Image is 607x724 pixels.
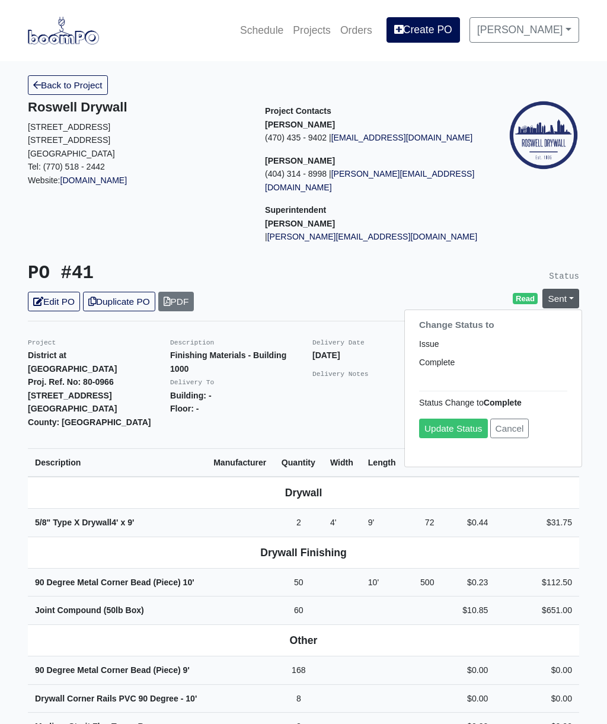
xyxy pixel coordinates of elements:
small: Delivery Notes [312,371,369,378]
span: 9' [127,518,134,527]
b: Other [290,634,318,646]
td: 50 [274,568,323,597]
th: SF/LF [404,448,442,477]
span: Project Contacts [265,106,331,116]
td: $31.75 [495,509,579,537]
td: 72 [404,509,442,537]
strong: [PERSON_NAME] [265,120,335,129]
h5: Roswell Drywall [28,100,247,115]
strong: [GEOGRAPHIC_DATA] [28,404,117,413]
td: $0.00 [495,684,579,713]
p: [GEOGRAPHIC_DATA] [28,147,247,161]
small: Delivery Date [312,339,365,346]
small: Description [170,339,214,346]
td: 168 [274,656,323,684]
b: Drywall Finishing [260,547,347,559]
a: PDF [158,292,194,311]
p: | [265,230,484,244]
span: 10' [183,578,194,587]
a: Back to Project [28,75,108,95]
th: Width [323,448,361,477]
strong: [PERSON_NAME] [265,219,335,228]
p: (470) 435 - 9402 | [265,131,484,145]
strong: District at [GEOGRAPHIC_DATA] [28,350,117,374]
strong: 5/8" Type X Drywall [35,518,134,527]
h3: PO #41 [28,263,295,285]
span: 10' [368,578,379,587]
td: 2 [274,509,323,537]
a: Update Status [419,419,488,438]
td: $10.85 [441,597,495,625]
small: Project [28,339,56,346]
a: [EMAIL_ADDRESS][DOMAIN_NAME] [331,133,473,142]
a: [DOMAIN_NAME] [60,176,127,185]
strong: [STREET_ADDRESS] [28,391,112,400]
th: Manufacturer [206,448,274,477]
td: $0.00 [495,656,579,684]
div: Website: [28,100,247,187]
td: $0.23 [441,568,495,597]
th: Quantity [274,448,323,477]
a: [PERSON_NAME][EMAIL_ADDRESS][DOMAIN_NAME] [267,232,477,241]
small: Delivery To [170,379,214,386]
span: 4' [111,518,118,527]
th: Description [28,448,206,477]
p: Tel: (770) 518 - 2442 [28,160,247,174]
strong: [DATE] [312,350,340,360]
strong: Building: - [170,391,212,400]
strong: [PERSON_NAME] [265,156,335,165]
span: 9' [368,518,375,527]
a: Create PO [386,17,460,42]
p: (404) 314 - 8998 | [265,167,484,194]
span: 4' [330,518,337,527]
strong: County: [GEOGRAPHIC_DATA] [28,417,151,427]
b: Drywall [285,487,322,499]
p: Status Change to [419,396,567,409]
td: $651.00 [495,597,579,625]
td: $112.50 [495,568,579,597]
td: $0.00 [441,684,495,713]
strong: Joint Compound (50lb Box) [35,605,144,615]
td: 8 [274,684,323,713]
p: [STREET_ADDRESS] [28,133,247,147]
a: Schedule [235,17,288,43]
strong: Complete [484,397,522,407]
p: [STREET_ADDRESS] [28,120,247,134]
a: Sent [542,289,579,308]
a: Duplicate PO [83,292,155,311]
h6: Change Status to [405,315,582,335]
span: Read [513,293,538,305]
a: Cancel [490,419,529,438]
a: Orders [336,17,377,43]
td: 60 [274,597,323,625]
a: [PERSON_NAME][EMAIL_ADDRESS][DOMAIN_NAME] [265,169,474,192]
strong: Drywall Corner Rails PVC 90 Degree - 10' [35,694,197,703]
td: $0.44 [441,509,495,537]
strong: Proj. Ref. No: 80-0966 [28,377,114,387]
th: Length [361,448,404,477]
strong: Finishing Materials - Building 1000 [170,350,286,374]
a: [PERSON_NAME] [469,17,579,42]
small: Status [549,272,579,281]
td: $0.00 [441,656,495,684]
strong: 90 Degree Metal Corner Bead (Piece) [35,578,194,587]
strong: 90 Degree Metal Corner Bead (Piece) 9' [35,665,190,675]
img: boomPO [28,17,99,44]
span: Superintendent [265,205,326,215]
strong: Floor: - [170,404,199,413]
a: Issue [405,335,582,353]
a: Complete [405,353,582,372]
a: Projects [288,17,336,43]
span: x [120,518,125,527]
td: 500 [404,568,442,597]
a: Edit PO [28,292,80,311]
div: [PERSON_NAME] [404,310,582,467]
